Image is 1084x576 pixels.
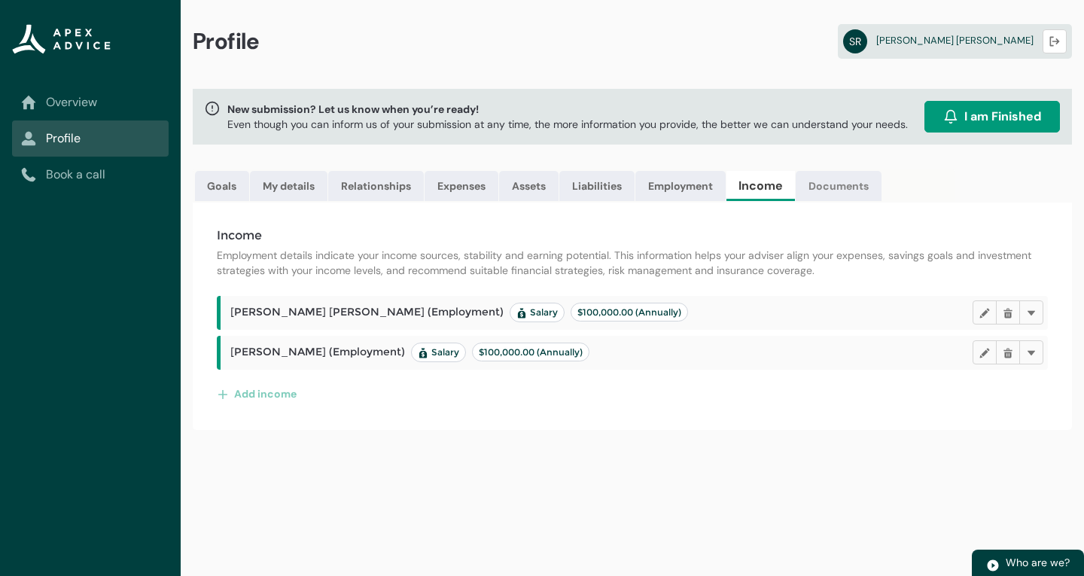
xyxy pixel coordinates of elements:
lightning-badge: Salary [411,343,466,362]
button: Delete [996,300,1020,325]
a: Assets [499,171,559,201]
span: [PERSON_NAME] [PERSON_NAME] (Employment) [230,303,688,322]
a: Expenses [425,171,498,201]
img: alarm.svg [943,109,958,124]
img: play.svg [986,559,1000,572]
p: Employment details indicate your income sources, stability and earning potential. This informatio... [217,248,1048,278]
span: [PERSON_NAME] (Employment) [230,343,589,362]
nav: Sub page [12,84,169,193]
h4: Income [217,227,1048,245]
a: SR[PERSON_NAME] [PERSON_NAME] [838,24,1072,59]
abbr: SR [843,29,867,53]
lightning-badge: $100,000.00 (Annually) [472,343,589,361]
a: Income [726,171,795,201]
button: More [1019,340,1043,364]
a: My details [250,171,327,201]
button: I am Finished [924,101,1060,133]
a: Employment [635,171,726,201]
span: I am Finished [964,108,1041,126]
a: Book a call [21,166,160,184]
span: Salary [516,306,558,318]
a: Relationships [328,171,424,201]
span: New submission? Let us know when you’re ready! [227,102,908,117]
span: [PERSON_NAME] [PERSON_NAME] [876,34,1034,47]
a: Liabilities [559,171,635,201]
button: Edit [973,340,997,364]
button: More [1019,300,1043,325]
a: Documents [796,171,882,201]
button: Add income [217,382,297,406]
button: Logout [1043,29,1067,53]
span: Who are we? [1006,556,1070,569]
span: Profile [193,27,260,56]
span: $100,000.00 (Annually) [479,346,583,358]
lightning-badge: Salary [510,303,565,322]
span: $100,000.00 (Annually) [577,306,681,318]
button: Edit [973,300,997,325]
button: Delete [996,340,1020,364]
a: Overview [21,93,160,111]
a: Goals [195,171,249,201]
img: Apex Advice Group [12,24,111,54]
span: Salary [418,346,459,358]
lightning-badge: $100,000.00 (Annually) [571,303,688,322]
p: Even though you can inform us of your submission at any time, the more information you provide, t... [227,117,908,132]
a: Profile [21,130,160,148]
